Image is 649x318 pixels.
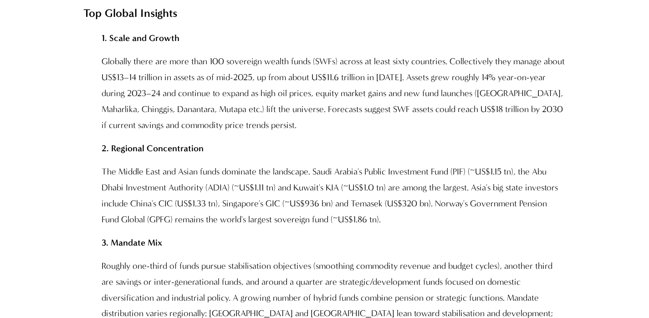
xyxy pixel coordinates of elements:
strong: Top Global Insights [83,6,177,20]
strong: 2. Regional Concentration [102,143,204,154]
strong: 3. Mandate Mix [102,237,162,248]
p: Globally there are more than 100 sovereign wealth funds (SWFs) across at least sixty countries. C... [102,54,565,133]
strong: 1. Scale and Growth [102,33,179,43]
p: The Middle East and Asian funds dominate the landscape. Saudi Arabia's Public Investment Fund (PI... [102,164,565,228]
